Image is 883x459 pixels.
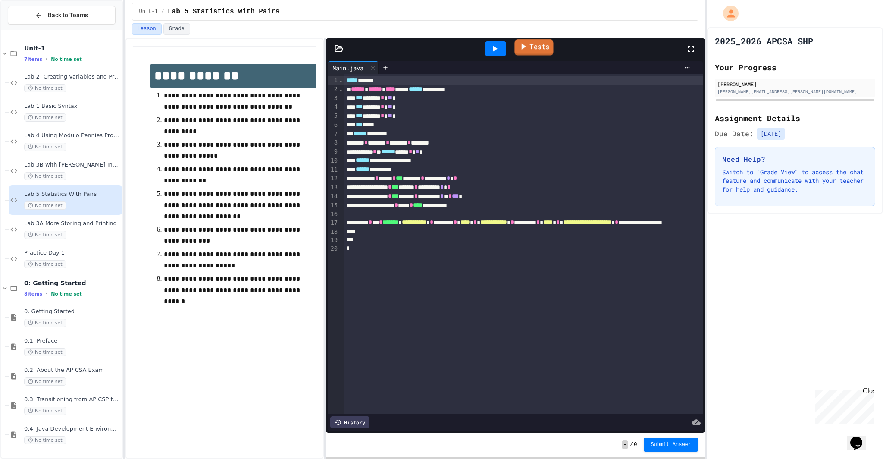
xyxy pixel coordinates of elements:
[24,425,121,433] span: 0.4. Java Development Environments
[722,168,868,194] p: Switch to "Grade View" to access the chat feature and communicate with your teacher for help and ...
[161,8,164,15] span: /
[24,407,66,415] span: No time set
[715,112,875,124] h2: Assignment Details
[328,94,339,103] div: 3
[634,441,637,448] span: 0
[847,424,874,450] iframe: chat widget
[328,112,339,121] div: 5
[328,201,339,211] div: 15
[24,44,121,52] span: Unit-1
[24,291,42,297] span: 8 items
[24,73,121,81] span: Lab 2- Creating Variables and Printing
[328,174,339,183] div: 12
[24,172,66,180] span: No time set
[46,290,47,297] span: •
[24,161,121,169] span: Lab 3B with [PERSON_NAME] Input
[717,80,873,88] div: [PERSON_NAME]
[24,337,121,345] span: 0.1. Preface
[715,61,875,73] h2: Your Progress
[24,436,66,444] span: No time set
[715,35,813,47] h1: 2025_2026 APCSA SHP
[24,249,121,257] span: Practice Day 1
[715,129,754,139] span: Due Date:
[24,201,66,210] span: No time set
[24,308,121,315] span: 0. Getting Started
[48,11,88,20] span: Back to Teams
[24,319,66,327] span: No time set
[328,210,339,219] div: 16
[139,8,158,15] span: Unit-1
[328,138,339,148] div: 8
[24,260,66,268] span: No time set
[3,3,59,55] div: Chat with us now!Close
[24,113,66,122] span: No time set
[328,103,339,112] div: 4
[24,279,121,287] span: 0: Getting Started
[328,148,339,157] div: 9
[51,57,82,62] span: No time set
[24,57,42,62] span: 7 items
[168,6,279,17] span: Lab 5 Statistics With Pairs
[328,76,339,85] div: 1
[328,63,368,72] div: Main.java
[328,85,339,94] div: 2
[328,228,339,236] div: 18
[24,348,66,356] span: No time set
[651,441,691,448] span: Submit Answer
[24,231,66,239] span: No time set
[514,39,553,56] a: Tests
[328,236,339,245] div: 19
[8,6,116,25] button: Back to Teams
[24,377,66,386] span: No time set
[24,396,121,403] span: 0.3. Transitioning from AP CSP to AP CSA
[622,440,628,449] span: -
[328,166,339,175] div: 11
[328,157,339,166] div: 10
[24,367,121,374] span: 0.2. About the AP CSA Exam
[714,3,741,23] div: My Account
[644,438,698,452] button: Submit Answer
[722,154,868,164] h3: Need Help?
[24,143,66,151] span: No time set
[132,23,162,35] button: Lesson
[24,84,66,92] span: No time set
[811,387,874,424] iframe: chat widget
[630,441,633,448] span: /
[330,416,369,428] div: History
[51,291,82,297] span: No time set
[24,132,121,139] span: Lab 4 Using Modulo Pennies Program
[24,220,121,227] span: Lab 3A More Storing and Printing
[46,56,47,63] span: •
[328,192,339,201] div: 14
[24,191,121,198] span: Lab 5 Statistics With Pairs
[163,23,190,35] button: Grade
[328,61,379,74] div: Main.java
[717,88,873,95] div: [PERSON_NAME][EMAIL_ADDRESS][PERSON_NAME][DOMAIN_NAME]
[328,121,339,130] div: 6
[757,128,785,140] span: [DATE]
[339,85,343,92] span: Fold line
[328,130,339,139] div: 7
[328,183,339,192] div: 13
[339,76,343,83] span: Fold line
[328,219,339,228] div: 17
[328,245,339,253] div: 20
[24,103,121,110] span: Lab 1 Basic Syntax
